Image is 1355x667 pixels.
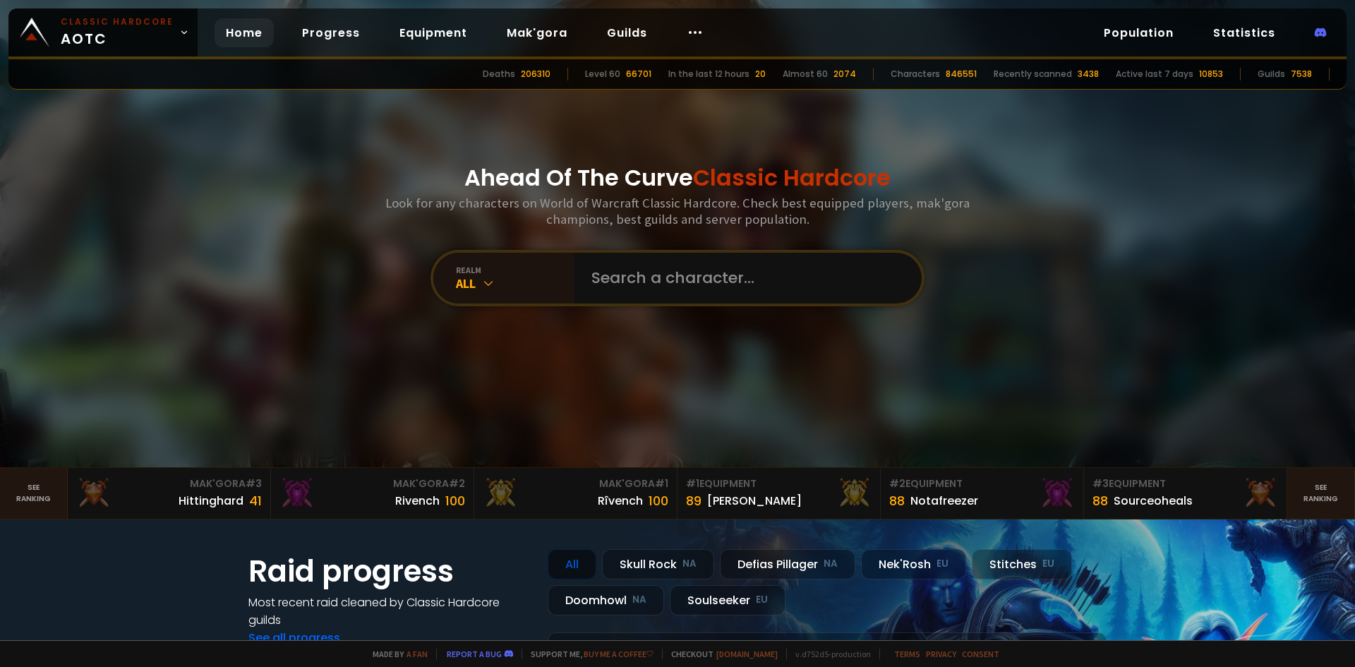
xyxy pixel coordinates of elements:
a: a fan [406,649,428,659]
div: Equipment [686,476,872,491]
a: Guilds [596,18,658,47]
div: 100 [445,491,465,510]
div: 7538 [1291,68,1312,80]
small: EU [937,557,948,571]
a: Buy me a coffee [584,649,654,659]
small: NA [682,557,697,571]
div: 89 [686,491,701,510]
div: Rîvench [598,492,643,510]
input: Search a character... [583,253,905,304]
div: All [548,549,596,579]
a: Population [1092,18,1185,47]
a: See all progress [248,630,340,646]
span: # 2 [449,476,465,491]
a: Mak'Gora#3Hittinghard41 [68,468,271,519]
div: Rivench [395,492,440,510]
small: NA [632,593,646,607]
div: realm [456,265,574,275]
h3: Look for any characters on World of Warcraft Classic Hardcore. Check best equipped players, mak'g... [380,195,975,227]
div: In the last 12 hours [668,68,749,80]
h4: Most recent raid cleaned by Classic Hardcore guilds [248,594,531,629]
div: Skull Rock [602,549,714,579]
div: Soulseeker [670,585,785,615]
small: Classic Hardcore [61,16,174,28]
span: # 3 [1092,476,1109,491]
h1: Ahead Of The Curve [464,161,891,195]
a: Terms [894,649,920,659]
h1: Raid progress [248,549,531,594]
a: #3Equipment88Sourceoheals [1084,468,1287,519]
span: Checkout [662,649,778,659]
a: Progress [291,18,371,47]
div: Deaths [483,68,515,80]
a: Privacy [926,649,956,659]
div: Level 60 [585,68,620,80]
div: Mak'Gora [76,476,262,491]
a: Mak'Gora#1Rîvench100 [474,468,677,519]
div: 846551 [946,68,977,80]
span: # 1 [686,476,699,491]
span: # 3 [246,476,262,491]
a: [DOMAIN_NAME] [716,649,778,659]
div: Doomhowl [548,585,664,615]
div: 10853 [1199,68,1223,80]
div: Stitches [972,549,1072,579]
div: Defias Pillager [720,549,855,579]
div: Recently scanned [994,68,1072,80]
div: Guilds [1258,68,1285,80]
span: v. d752d5 - production [786,649,871,659]
div: Notafreezer [910,492,978,510]
div: 20 [755,68,766,80]
a: Report a bug [447,649,502,659]
div: 41 [249,491,262,510]
div: Equipment [1092,476,1278,491]
small: EU [1042,557,1054,571]
div: All [456,275,574,292]
div: Equipment [889,476,1075,491]
span: Made by [364,649,428,659]
span: # 2 [889,476,905,491]
a: Mak'Gora#2Rivench100 [271,468,474,519]
a: Statistics [1202,18,1287,47]
div: Hittinghard [179,492,243,510]
a: Consent [962,649,999,659]
div: Mak'Gora [279,476,465,491]
a: Equipment [388,18,478,47]
div: 3438 [1078,68,1099,80]
div: 2074 [833,68,856,80]
div: 66701 [626,68,651,80]
a: Home [215,18,274,47]
span: AOTC [61,16,174,49]
div: Characters [891,68,940,80]
small: NA [824,557,838,571]
a: Seeranking [1287,468,1355,519]
div: Nek'Rosh [861,549,966,579]
a: Classic HardcoreAOTC [8,8,198,56]
div: Mak'Gora [483,476,668,491]
div: 88 [1092,491,1108,510]
a: #2Equipment88Notafreezer [881,468,1084,519]
div: Active last 7 days [1116,68,1193,80]
span: # 1 [655,476,668,491]
small: EU [756,593,768,607]
a: #1Equipment89[PERSON_NAME] [677,468,881,519]
a: Mak'gora [495,18,579,47]
span: Support me, [522,649,654,659]
span: Classic Hardcore [693,162,891,193]
div: Sourceoheals [1114,492,1193,510]
div: 100 [649,491,668,510]
div: 88 [889,491,905,510]
div: Almost 60 [783,68,828,80]
div: 206310 [521,68,550,80]
div: [PERSON_NAME] [707,492,802,510]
